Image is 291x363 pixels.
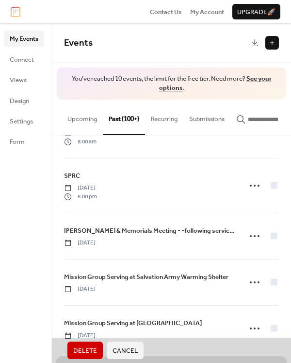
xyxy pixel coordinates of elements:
[103,100,145,135] button: Past (100+)
[11,6,20,17] img: logo
[10,75,27,85] span: Views
[62,100,103,134] button: Upcoming
[4,72,44,87] a: Views
[4,134,44,149] a: Form
[232,4,280,19] button: Upgrade🚀
[145,100,183,134] button: Recurring
[183,100,230,134] button: Submissions
[64,34,93,52] span: Events
[10,96,29,106] span: Design
[107,342,144,359] button: Cancel
[10,55,34,65] span: Connect
[10,117,33,126] span: Settings
[73,346,97,356] span: Delete
[4,31,44,46] a: My Events
[237,7,275,17] span: Upgrade 🚀
[113,346,138,356] span: Cancel
[10,137,25,147] span: Form
[4,93,44,108] a: Design
[150,7,182,17] a: Contact Us
[66,74,276,93] span: You've reached 10 events, the limit for the free tier. Need more? .
[10,34,38,44] span: My Events
[4,52,44,67] a: Connect
[190,7,224,17] a: My Account
[159,72,272,94] a: See your options
[67,342,103,359] button: Delete
[4,113,44,129] a: Settings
